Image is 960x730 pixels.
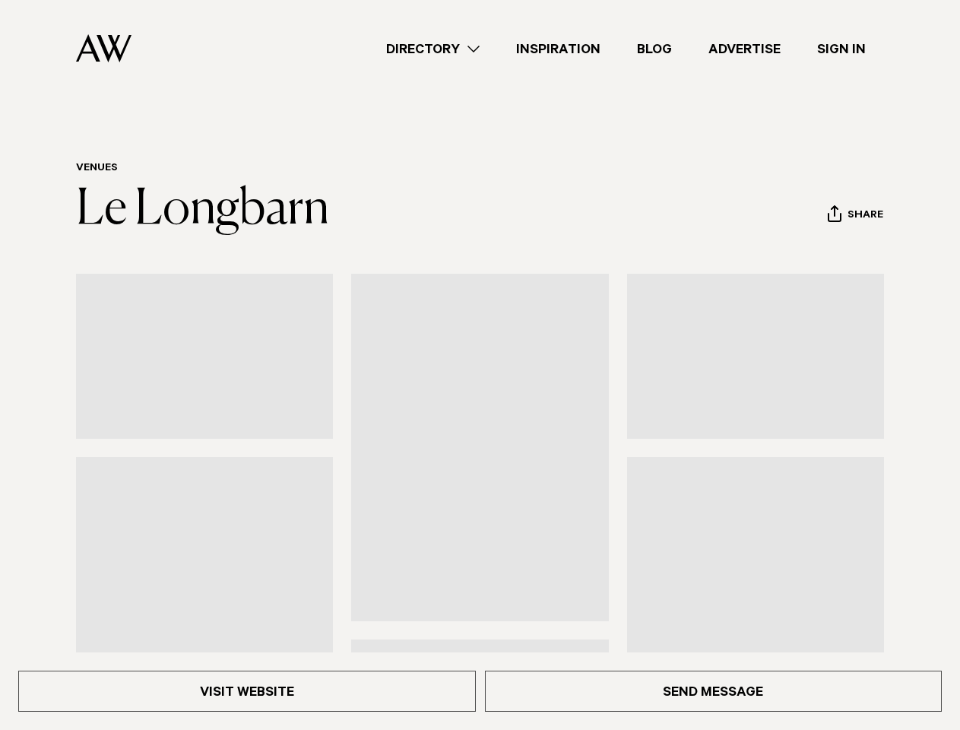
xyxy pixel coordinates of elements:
[619,39,690,59] a: Blog
[76,186,329,234] a: Le Longbarn
[76,163,118,175] a: Venues
[76,34,131,62] img: Auckland Weddings Logo
[498,39,619,59] a: Inspiration
[690,39,799,59] a: Advertise
[799,39,884,59] a: Sign In
[485,671,943,712] a: Send Message
[18,671,476,712] a: Visit Website
[368,39,498,59] a: Directory
[827,205,884,227] button: Share
[848,209,883,224] span: Share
